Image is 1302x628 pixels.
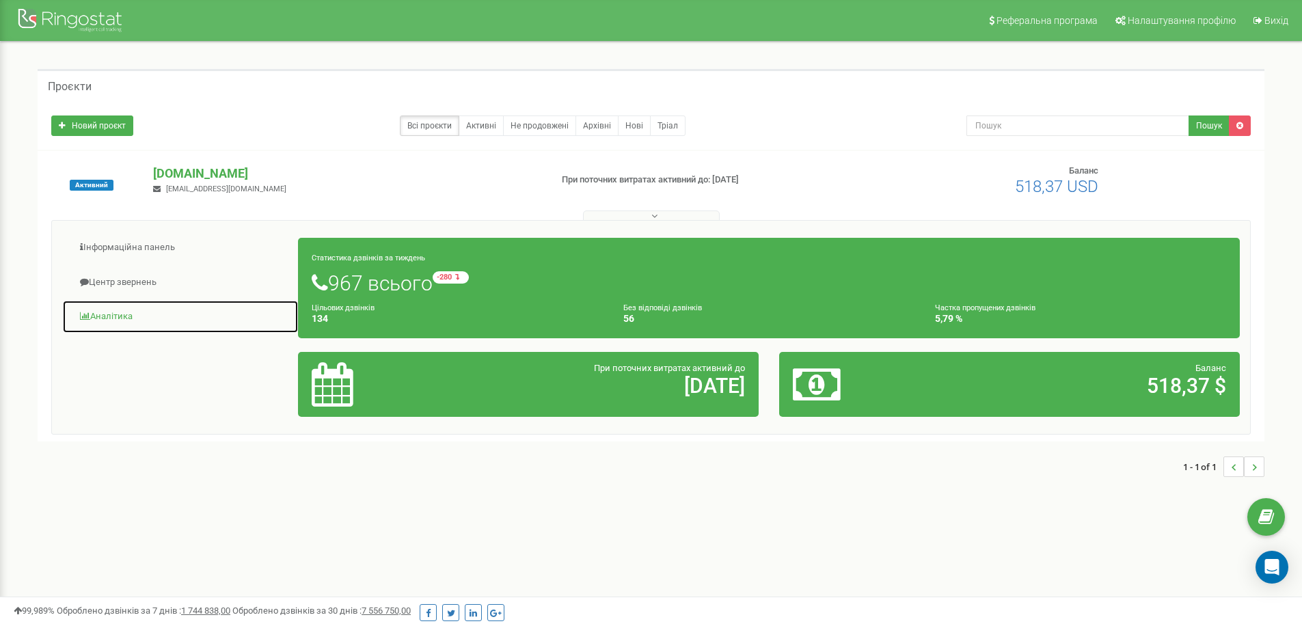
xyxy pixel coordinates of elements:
[1015,177,1098,196] span: 518,37 USD
[14,605,55,616] span: 99,989%
[51,115,133,136] a: Новий проєкт
[312,303,375,312] small: Цільових дзвінків
[312,314,603,324] h4: 134
[623,303,702,312] small: Без відповіді дзвінків
[1128,15,1236,26] span: Налаштування профілю
[1183,443,1264,491] nav: ...
[312,271,1226,295] h1: 967 всього
[400,115,459,136] a: Всі проєкти
[996,15,1098,26] span: Реферальна програма
[1189,115,1230,136] button: Пошук
[463,374,745,397] h2: [DATE]
[362,605,411,616] u: 7 556 750,00
[433,271,469,284] small: -280
[650,115,686,136] a: Тріал
[1256,551,1288,584] div: Open Intercom Messenger
[1195,363,1226,373] span: Баланс
[62,231,299,264] a: Інформаційна панель
[562,174,846,187] p: При поточних витратах активний до: [DATE]
[62,300,299,333] a: Аналiтика
[312,254,425,262] small: Статистика дзвінків за тиждень
[166,185,286,193] span: [EMAIL_ADDRESS][DOMAIN_NAME]
[62,266,299,299] a: Центр звернень
[1069,165,1098,176] span: Баланс
[57,605,230,616] span: Оброблено дзвінків за 7 днів :
[70,180,113,191] span: Активний
[1183,456,1223,477] span: 1 - 1 of 1
[575,115,619,136] a: Архівні
[594,363,745,373] span: При поточних витратах активний до
[618,115,651,136] a: Нові
[944,374,1226,397] h2: 518,37 $
[232,605,411,616] span: Оброблено дзвінків за 30 днів :
[181,605,230,616] u: 1 744 838,00
[1264,15,1288,26] span: Вихід
[935,314,1226,324] h4: 5,79 %
[459,115,504,136] a: Активні
[48,81,92,93] h5: Проєкти
[935,303,1035,312] small: Частка пропущених дзвінків
[623,314,914,324] h4: 56
[966,115,1189,136] input: Пошук
[503,115,576,136] a: Не продовжені
[153,165,539,182] p: [DOMAIN_NAME]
